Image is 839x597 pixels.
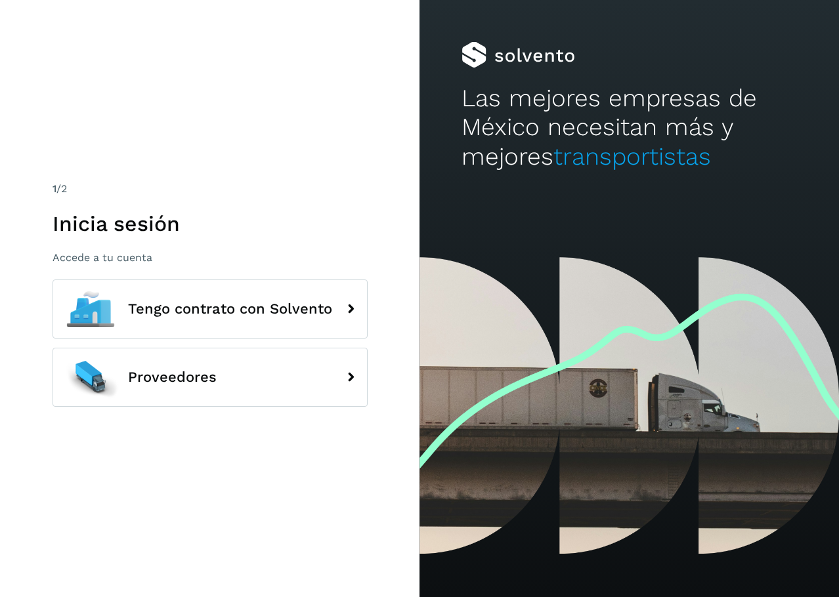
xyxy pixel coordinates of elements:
[53,348,368,407] button: Proveedores
[53,279,368,339] button: Tengo contrato con Solvento
[53,251,368,264] p: Accede a tu cuenta
[53,211,368,236] h1: Inicia sesión
[128,301,332,317] span: Tengo contrato con Solvento
[53,181,368,197] div: /2
[462,84,797,171] h2: Las mejores empresas de México necesitan más y mejores
[553,142,711,171] span: transportistas
[128,369,217,385] span: Proveedores
[53,182,56,195] span: 1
